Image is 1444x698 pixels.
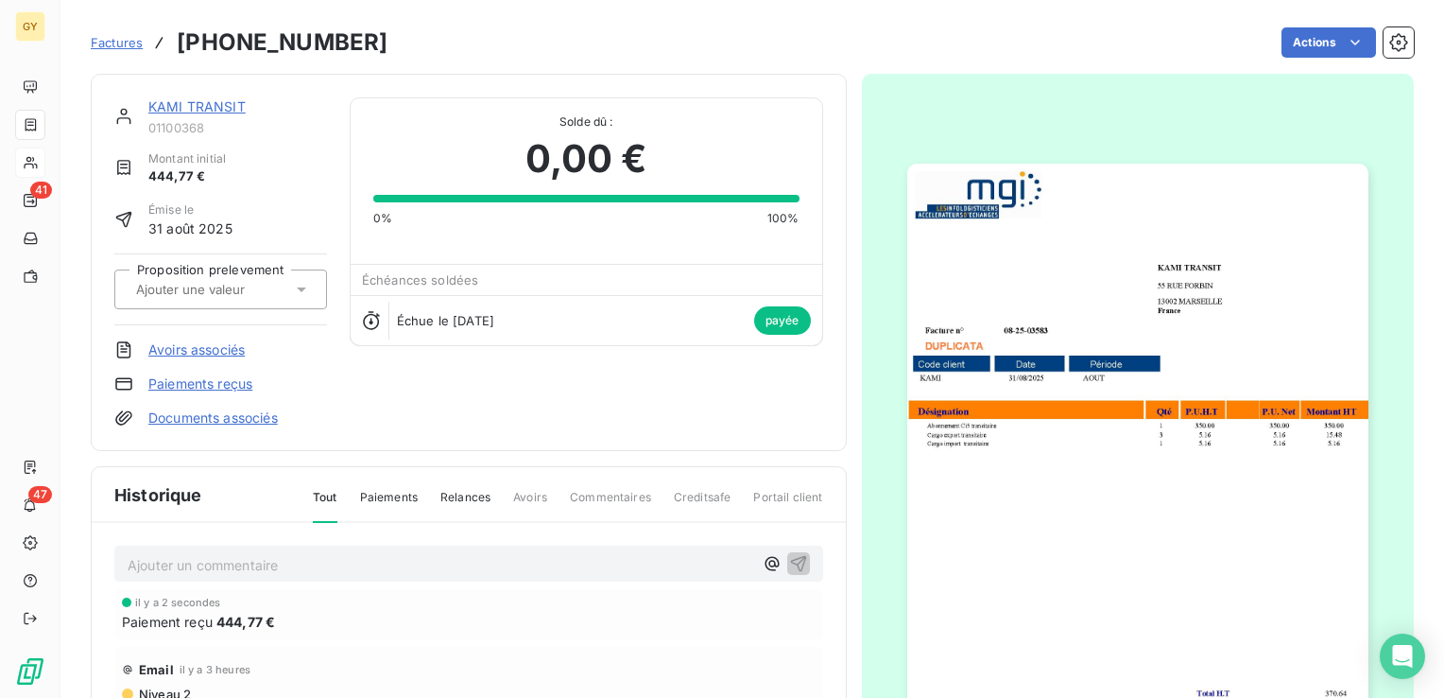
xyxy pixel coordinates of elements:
[177,26,387,60] h3: [PHONE_NUMBER]
[1380,634,1425,679] div: Open Intercom Messenger
[148,218,232,238] span: 31 août 2025
[148,167,226,186] span: 444,77 €
[313,489,337,523] span: Tout
[513,489,547,521] span: Avoirs
[139,662,174,677] span: Email
[674,489,731,521] span: Creditsafe
[91,33,143,52] a: Factures
[216,612,275,632] span: 444,77 €
[135,597,221,608] span: il y a 2 secondes
[767,210,799,227] span: 100%
[360,489,418,521] span: Paiements
[30,182,52,199] span: 41
[122,612,213,632] span: Paiement reçu
[134,281,324,298] input: Ajouter une valeur
[373,113,799,131] span: Solde dû :
[753,489,822,521] span: Portail client
[148,150,226,167] span: Montant initial
[148,409,278,428] a: Documents associés
[28,486,52,503] span: 47
[362,272,479,288] span: Échéances soldées
[373,210,392,227] span: 0%
[440,489,490,521] span: Relances
[525,131,647,187] span: 0,00 €
[148,98,246,114] a: KAMI TRANSIT
[114,482,202,508] span: Historique
[148,375,252,393] a: Paiements reçus
[1281,27,1376,58] button: Actions
[91,35,143,50] span: Factures
[15,656,45,687] img: Logo LeanPay
[754,306,811,335] span: payée
[148,201,232,218] span: Émise le
[397,313,494,328] span: Échue le [DATE]
[180,664,250,675] span: il y a 3 heures
[570,489,651,521] span: Commentaires
[148,340,245,359] a: Avoirs associés
[148,120,327,135] span: 01100368
[15,11,45,42] div: GY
